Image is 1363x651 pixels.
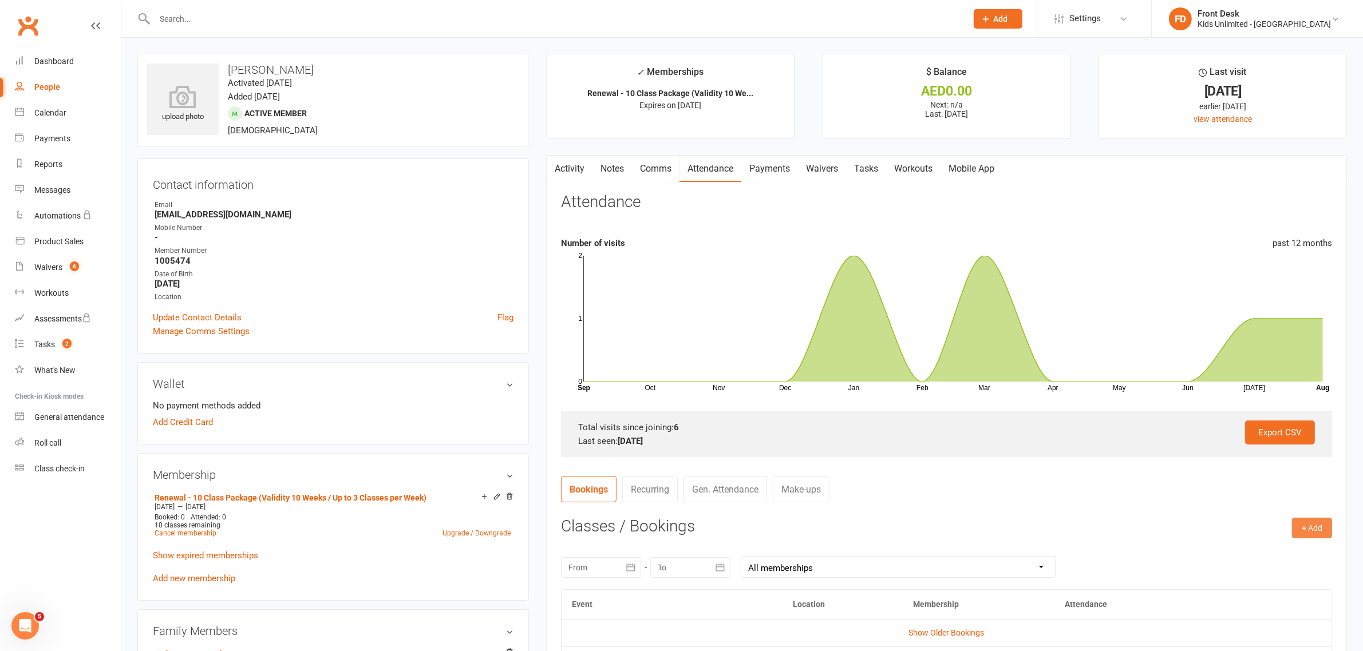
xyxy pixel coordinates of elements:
[1292,518,1332,538] button: + Add
[34,412,104,422] div: General attendance
[34,464,85,473] div: Class check-in
[155,245,513,256] div: Member Number
[15,255,121,280] a: Waivers 6
[909,628,985,637] a: Show Older Bookings
[155,529,216,537] a: Cancel membership
[1054,590,1253,619] th: Attendance
[592,156,632,182] a: Notes
[34,314,91,323] div: Assessments
[34,134,70,143] div: Payments
[155,279,513,289] strong: [DATE]
[798,156,846,182] a: Waivers
[155,209,513,220] strong: [EMAIL_ADDRESS][DOMAIN_NAME]
[14,11,42,40] a: Clubworx
[741,156,798,182] a: Payments
[1069,6,1101,31] span: Settings
[637,65,704,86] div: Memberships
[561,518,1332,535] h3: Classes / Bookings
[153,324,250,338] a: Manage Comms Settings
[153,311,242,324] a: Update Contact Details
[783,590,903,619] th: Location
[15,332,121,358] a: Tasks 2
[34,288,69,297] div: Workouts
[1169,7,1192,30] div: FD
[679,156,741,182] a: Attendance
[151,11,959,27] input: Search...
[773,476,829,502] a: Make-ups
[34,340,55,349] div: Tasks
[846,156,886,182] a: Tasks
[941,156,1002,182] a: Mobile App
[34,160,62,169] div: Reports
[191,513,226,521] span: Attended: 0
[15,49,121,74] a: Dashboard
[561,238,625,248] strong: Number of visits
[15,306,121,332] a: Assessments
[578,434,1315,448] div: Last seen:
[15,430,121,456] a: Roll call
[155,513,185,521] span: Booked: 0
[155,292,513,303] div: Location
[155,521,220,529] span: 10 classes remaining
[155,493,426,502] a: Renewal - 10 Class Package (Validity 10 Weeks / Up to 3 Classes per Week)
[34,57,74,66] div: Dashboard
[35,612,44,621] span: 5
[639,101,701,110] span: Expires on [DATE]
[153,469,513,481] h3: Membership
[1194,114,1252,124] a: view attendance
[833,85,1060,97] div: AED0.00
[1245,420,1315,444] a: Export CSV
[34,263,62,272] div: Waivers
[155,269,513,280] div: Date of Birth
[15,177,121,203] a: Messages
[153,174,513,191] h3: Contact information
[618,436,643,446] strong: [DATE]
[34,438,61,447] div: Roll call
[578,420,1315,434] div: Total visits since joining:
[147,85,219,123] div: upload photo
[632,156,679,182] a: Comms
[153,625,513,637] h3: Family Members
[974,9,1022,29] button: Add
[497,311,513,324] a: Flag
[886,156,941,182] a: Workouts
[15,203,121,229] a: Automations
[15,456,121,482] a: Class kiosk mode
[15,280,121,306] a: Workouts
[153,378,513,390] h3: Wallet
[622,476,678,502] a: Recurring
[155,200,513,211] div: Email
[153,399,513,412] li: No payment methods added
[637,67,645,78] i: ✓
[443,529,511,537] a: Upgrade / Downgrade
[155,256,513,266] strong: 1005474
[155,503,175,511] span: [DATE]
[34,108,66,117] div: Calendar
[1109,100,1336,113] div: earlier [DATE]
[153,415,213,429] a: Add Credit Card
[244,109,307,118] span: Active member
[155,232,513,243] strong: -
[1273,236,1332,250] div: past 12 months
[228,92,280,102] time: Added [DATE]
[34,82,60,92] div: People
[15,126,121,152] a: Payments
[228,78,292,88] time: Activated [DATE]
[34,185,70,194] div: Messages
[1109,85,1336,97] div: [DATE]
[903,590,1054,619] th: Membership
[34,211,81,220] div: Automations
[15,100,121,126] a: Calendar
[561,476,617,502] a: Bookings
[153,573,235,583] a: Add new membership
[562,590,783,619] th: Event
[147,63,519,76] h3: [PERSON_NAME]
[153,550,258,561] a: Show expired memberships
[228,125,318,136] span: [DEMOGRAPHIC_DATA]
[15,74,121,100] a: People
[152,502,513,511] div: —
[155,223,513,233] div: Mobile Number
[70,261,79,271] span: 6
[15,404,121,430] a: General attendance kiosk mode
[674,422,679,432] strong: 6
